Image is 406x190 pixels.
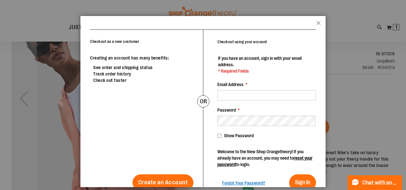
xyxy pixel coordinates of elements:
[218,56,302,67] span: If you have an account, sign in with your email address.
[362,180,398,186] span: Chat with an Expert
[217,40,267,44] strong: Checkout using your account
[93,71,193,77] li: Track order history
[217,107,236,113] span: Password
[348,175,402,190] button: Chat with an Expert
[197,95,209,107] div: or
[295,179,310,186] span: Sign In
[90,39,139,44] strong: Checkout as a new customer
[224,133,254,138] span: Show Password
[217,82,244,87] span: Email Address
[222,180,265,186] span: Forgot Your Password?
[222,180,265,186] a: Forgot Your Password?
[93,77,193,83] li: Check out faster
[217,155,312,167] a: reset your password
[90,55,193,61] p: Creating an account has many benefits:
[93,64,193,71] li: See order and shipping status
[138,179,188,186] span: Create an Account
[218,68,315,74] span: * Required Fields
[217,148,316,168] p: Welcome to the New Shop Orangetheory! If you already have an account, you may need to to login.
